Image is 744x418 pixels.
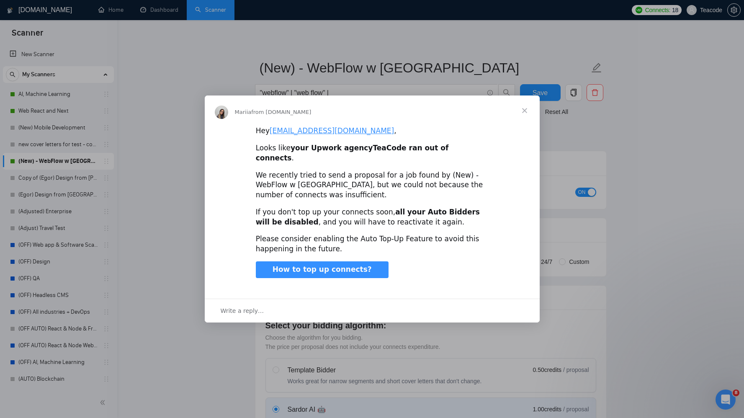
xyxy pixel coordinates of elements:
div: Open conversation and reply [205,299,540,323]
span: Write a reply… [221,305,264,316]
span: Mariia [235,109,252,115]
div: If you don't top up your connects soon, , and you will have to reactivate it again. [256,207,489,227]
b: your Upwork agency [291,144,373,152]
div: We recently tried to send a proposal for a job found by (New) - WebFlow w [GEOGRAPHIC_DATA], but ... [256,170,489,200]
a: How to top up connects? [256,261,389,278]
span: Close [510,95,540,126]
div: Hey , [256,126,489,136]
span: How to top up connects? [273,265,372,274]
b: all [395,208,405,216]
div: Please consider enabling the Auto Top-Up Feature to avoid this happening in the future. [256,234,489,254]
a: [EMAIL_ADDRESS][DOMAIN_NAME] [270,126,394,135]
b: TeaCode ran out of connects [256,144,449,162]
div: Looks like . [256,143,489,163]
b: your Auto Bidders will be disabled [256,208,480,226]
img: Profile image for Mariia [215,106,228,119]
span: from [DOMAIN_NAME] [251,109,311,115]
